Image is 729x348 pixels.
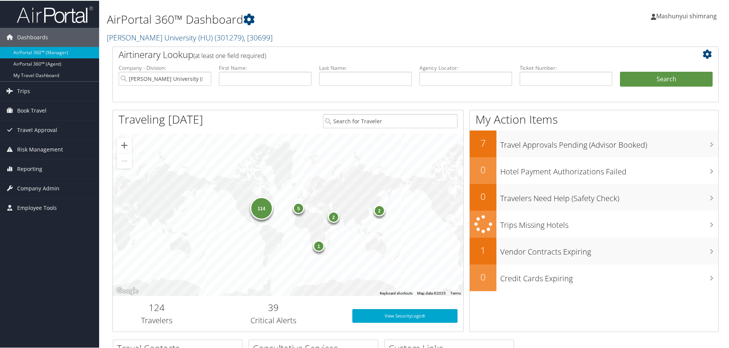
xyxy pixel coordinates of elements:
[500,242,718,256] h3: Vendor Contracts Expiring
[419,63,512,71] label: Agency Locator:
[323,113,458,127] input: Search for Traveler
[17,159,42,178] span: Reporting
[470,136,496,149] h2: 7
[107,32,273,42] a: [PERSON_NAME] University (HU)
[470,270,496,283] h2: 0
[450,290,461,295] a: Terms (opens in new tab)
[328,210,339,222] div: 2
[219,63,312,71] label: First Name:
[470,237,718,264] a: 1Vendor Contracts Expiring
[107,11,519,27] h1: AirPortal 360™ Dashboard
[470,130,718,156] a: 7Travel Approvals Pending (Advisor Booked)
[17,100,47,119] span: Book Travel
[470,264,718,290] a: 0Credit Cards Expiring
[117,153,132,168] button: Zoom out
[206,300,341,313] h2: 39
[651,4,724,27] a: Mashunyui shimrang
[17,198,57,217] span: Employee Tools
[244,32,273,42] span: , [ 30699 ]
[470,163,496,176] h2: 0
[470,189,496,202] h2: 0
[119,111,203,127] h1: Traveling [DATE]
[293,202,304,213] div: 5
[17,178,59,197] span: Company Admin
[500,215,718,230] h3: Trips Missing Hotels
[119,300,195,313] h2: 124
[313,239,324,251] div: 1
[520,63,612,71] label: Ticket Number:
[119,314,195,325] h3: Travelers
[656,11,717,19] span: Mashunyui shimrang
[193,51,266,59] span: (at least one field required)
[17,5,93,23] img: airportal-logo.png
[115,285,140,295] img: Google
[352,308,458,322] a: View SecurityLogic®
[119,63,211,71] label: Company - Division:
[215,32,244,42] span: ( 301279 )
[620,71,713,86] button: Search
[17,120,57,139] span: Travel Approval
[500,269,718,283] h3: Credit Cards Expiring
[470,243,496,256] h2: 1
[115,285,140,295] a: Open this area in Google Maps (opens a new window)
[206,314,341,325] h3: Critical Alerts
[470,111,718,127] h1: My Action Items
[380,290,413,295] button: Keyboard shortcuts
[17,139,63,158] span: Risk Management
[119,47,662,60] h2: Airtinerary Lookup
[500,135,718,150] h3: Travel Approvals Pending (Advisor Booked)
[500,188,718,203] h3: Travelers Need Help (Safety Check)
[500,162,718,176] h3: Hotel Payment Authorizations Failed
[470,210,718,237] a: Trips Missing Hotels
[373,204,385,216] div: 2
[470,156,718,183] a: 0Hotel Payment Authorizations Failed
[250,196,273,219] div: 114
[319,63,412,71] label: Last Name:
[17,81,30,100] span: Trips
[117,137,132,152] button: Zoom in
[470,183,718,210] a: 0Travelers Need Help (Safety Check)
[417,290,446,295] span: Map data ©2025
[17,27,48,46] span: Dashboards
